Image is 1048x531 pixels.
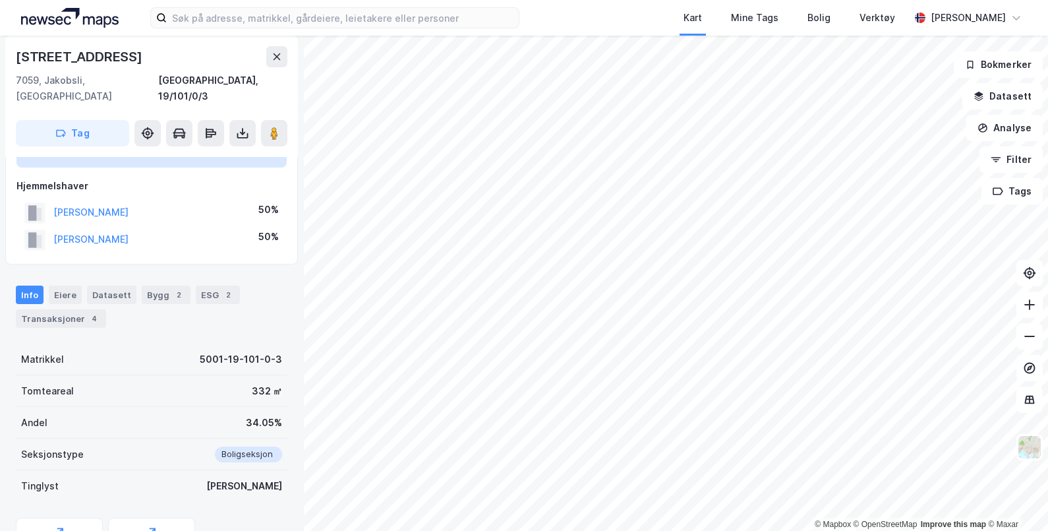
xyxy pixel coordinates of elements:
[931,10,1006,26] div: [PERSON_NAME]
[21,447,84,462] div: Seksjonstype
[16,120,129,146] button: Tag
[167,8,519,28] input: Søk på adresse, matrikkel, gårdeiere, leietakere eller personer
[16,73,158,104] div: 7059, Jakobsli, [GEOGRAPHIC_DATA]
[962,83,1043,109] button: Datasett
[21,415,47,431] div: Andel
[815,520,851,529] a: Mapbox
[258,229,279,245] div: 50%
[731,10,778,26] div: Mine Tags
[142,286,190,304] div: Bygg
[206,478,282,494] div: [PERSON_NAME]
[200,352,282,367] div: 5001-19-101-0-3
[16,286,44,304] div: Info
[258,202,279,218] div: 50%
[684,10,702,26] div: Kart
[49,286,82,304] div: Eiere
[21,383,74,399] div: Tomteareal
[979,146,1043,173] button: Filter
[921,520,986,529] a: Improve this map
[246,415,282,431] div: 34.05%
[982,468,1048,531] iframe: Chat Widget
[21,478,59,494] div: Tinglyst
[221,288,235,301] div: 2
[172,288,185,301] div: 2
[16,46,145,67] div: [STREET_ADDRESS]
[966,115,1043,141] button: Analyse
[21,8,119,28] img: logo.a4113a55bc3d86da70a041830d287a7e.svg
[954,51,1043,78] button: Bokmerker
[252,383,282,399] div: 332 ㎡
[88,312,101,325] div: 4
[87,286,136,304] div: Datasett
[854,520,917,529] a: OpenStreetMap
[1017,435,1042,460] img: Z
[16,178,287,194] div: Hjemmelshaver
[807,10,830,26] div: Bolig
[158,73,287,104] div: [GEOGRAPHIC_DATA], 19/101/0/3
[981,178,1043,204] button: Tags
[859,10,895,26] div: Verktøy
[16,309,106,328] div: Transaksjoner
[196,286,240,304] div: ESG
[21,352,64,367] div: Matrikkel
